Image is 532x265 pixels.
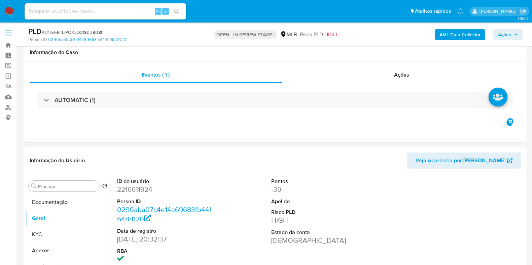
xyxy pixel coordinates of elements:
dt: Estado da conta [271,229,367,236]
span: Ações [394,71,409,79]
span: HIGH [324,31,337,38]
span: Ações [498,29,511,40]
b: Person ID [28,37,47,43]
h1: Informação do Caso [30,49,521,56]
div: AUTOMATIC (1) [38,92,513,108]
a: Notificações [458,8,463,14]
button: Veja Aparência por [PERSON_NAME] [407,152,521,169]
span: Risco PLD: [300,31,337,38]
dt: Pontos [271,178,367,185]
button: search-icon [170,7,183,16]
span: Eventos ( 1 ) [142,71,170,79]
button: Ações [493,29,523,40]
button: Documentação [26,194,110,210]
a: 0290aba07c4e14a69683fb44f648d120 [117,205,211,224]
dd: -39 [271,185,367,194]
button: AML Data Collector [435,29,485,40]
span: # sXKvMnrLIPOKJD318oB808fH [42,29,106,36]
dt: Data de registro [117,227,213,235]
b: AML Data Collector [439,29,481,40]
b: PLD [28,26,42,37]
dt: Risco PLD [271,209,367,216]
button: Geral [26,210,110,226]
a: Sair [520,8,527,15]
span: s [165,8,167,14]
dd: 2216611924 [117,185,213,194]
button: KYC [26,226,110,242]
button: Procurar [31,183,37,189]
dt: ID do usuário [117,178,213,185]
span: Veja Aparência por [PERSON_NAME] [416,152,505,169]
dt: Apelido [271,198,367,205]
h1: Informação do Usuário [30,157,85,164]
input: Pesquise usuários ou casos... [25,7,186,16]
button: Retornar ao pedido padrão [102,183,107,191]
div: MLB [280,31,297,38]
dt: Person ID [117,198,213,205]
dd: [DATE] 20:32:37 [117,234,213,244]
dd: [DEMOGRAPHIC_DATA] [271,236,367,245]
span: Alt [155,8,161,14]
p: OPEN - IN REVIEW STAGE I [214,30,277,39]
dt: RBA [117,248,213,255]
a: 0290aba07c4e14a69683fb44f648d120 [48,37,127,43]
h3: AUTOMATIC (1) [55,96,96,104]
input: Procurar [38,183,97,189]
p: jonathan.shikay@mercadolivre.com [480,8,518,14]
button: Anexos [26,242,110,259]
dd: HIGH [271,216,367,225]
span: Atalhos rápidos [415,8,451,15]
